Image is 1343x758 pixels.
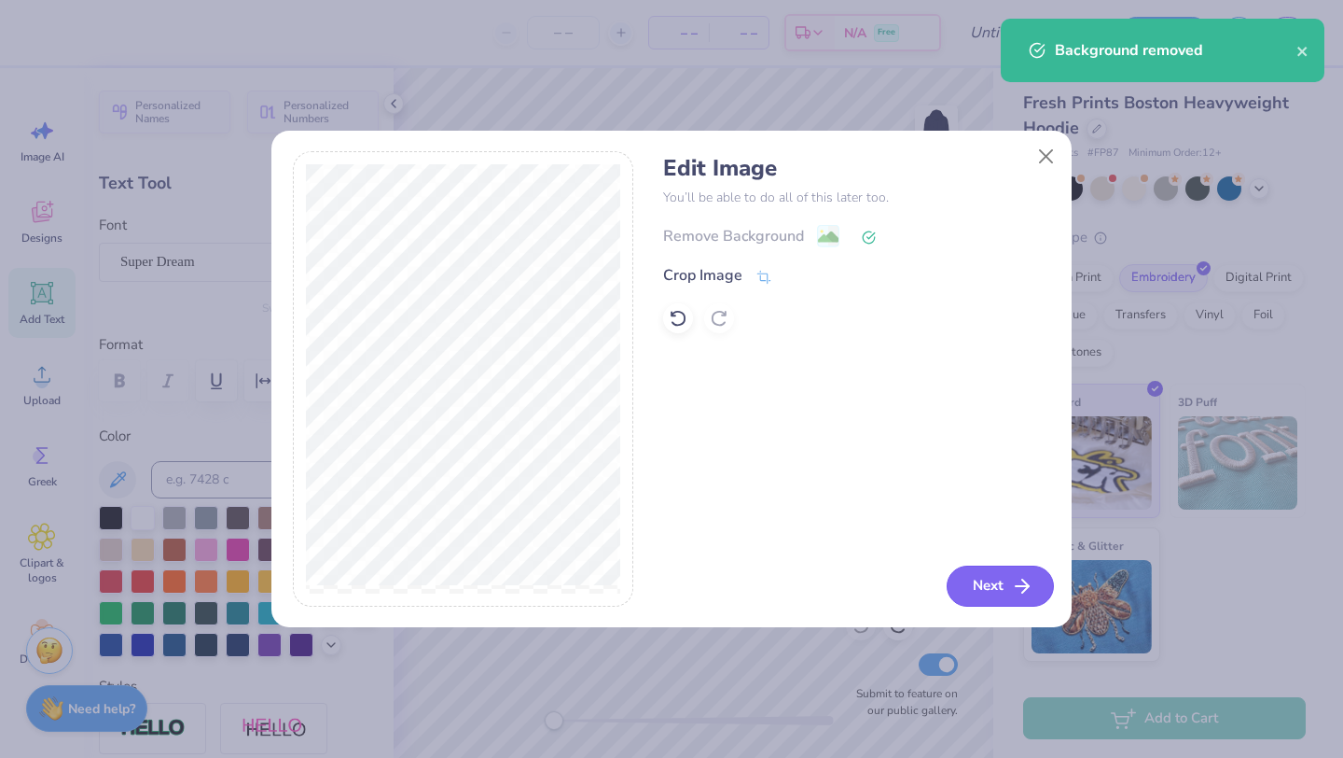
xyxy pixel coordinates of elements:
button: close [1296,39,1309,62]
button: Close [1029,138,1064,174]
div: Crop Image [663,264,742,287]
h4: Edit Image [663,155,1050,182]
p: You’ll be able to do all of this later too. [663,188,1050,207]
button: Next [947,566,1054,607]
div: Background removed [1055,39,1296,62]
